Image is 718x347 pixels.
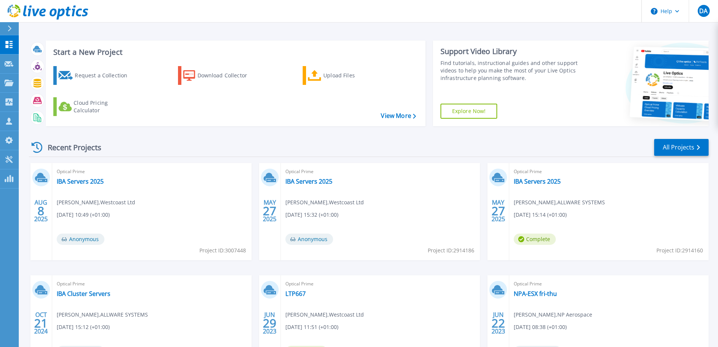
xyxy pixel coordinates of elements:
[285,211,338,219] span: [DATE] 15:32 (+01:00)
[53,48,416,56] h3: Start a New Project
[514,178,561,185] a: IBA Servers 2025
[285,311,364,319] span: [PERSON_NAME] , Westcoast Ltd
[514,234,556,245] span: Complete
[57,234,104,245] span: Anonymous
[199,246,246,255] span: Project ID: 3007448
[514,167,704,176] span: Optical Prime
[699,8,707,14] span: DA
[514,280,704,288] span: Optical Prime
[514,290,557,297] a: NPA-ESX fri-thu
[492,320,505,326] span: 22
[57,211,110,219] span: [DATE] 10:49 (+01:00)
[285,323,338,331] span: [DATE] 11:51 (+01:00)
[514,323,567,331] span: [DATE] 08:38 (+01:00)
[285,178,332,185] a: IBA Servers 2025
[262,197,277,225] div: MAY 2025
[323,68,383,83] div: Upload Files
[75,68,135,83] div: Request a Collection
[491,197,505,225] div: MAY 2025
[34,309,48,337] div: OCT 2024
[514,311,592,319] span: [PERSON_NAME] , NP Aerospace
[57,290,110,297] a: IBA Cluster Servers
[57,280,247,288] span: Optical Prime
[57,311,148,319] span: [PERSON_NAME] , ALLWARE SYSTEMS
[263,320,276,326] span: 29
[285,198,364,207] span: [PERSON_NAME] , Westcoast Ltd
[198,68,258,83] div: Download Collector
[285,234,333,245] span: Anonymous
[514,198,605,207] span: [PERSON_NAME] , ALLWARE SYSTEMS
[262,309,277,337] div: JUN 2023
[29,138,112,157] div: Recent Projects
[57,167,247,176] span: Optical Prime
[74,99,134,114] div: Cloud Pricing Calculator
[285,290,306,297] a: LTP667
[285,280,476,288] span: Optical Prime
[34,197,48,225] div: AUG 2025
[440,59,581,82] div: Find tutorials, instructional guides and other support videos to help you make the most of your L...
[440,104,498,119] a: Explore Now!
[53,97,137,116] a: Cloud Pricing Calculator
[53,66,137,85] a: Request a Collection
[38,208,44,214] span: 8
[514,211,567,219] span: [DATE] 15:14 (+01:00)
[285,167,476,176] span: Optical Prime
[57,323,110,331] span: [DATE] 15:12 (+01:00)
[57,198,135,207] span: [PERSON_NAME] , Westcoast Ltd
[491,309,505,337] div: JUN 2023
[263,208,276,214] span: 27
[656,246,703,255] span: Project ID: 2914160
[440,47,581,56] div: Support Video Library
[492,208,505,214] span: 27
[381,112,416,119] a: View More
[34,320,48,326] span: 21
[303,66,386,85] a: Upload Files
[178,66,262,85] a: Download Collector
[57,178,104,185] a: IBA Servers 2025
[428,246,474,255] span: Project ID: 2914186
[654,139,709,156] a: All Projects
